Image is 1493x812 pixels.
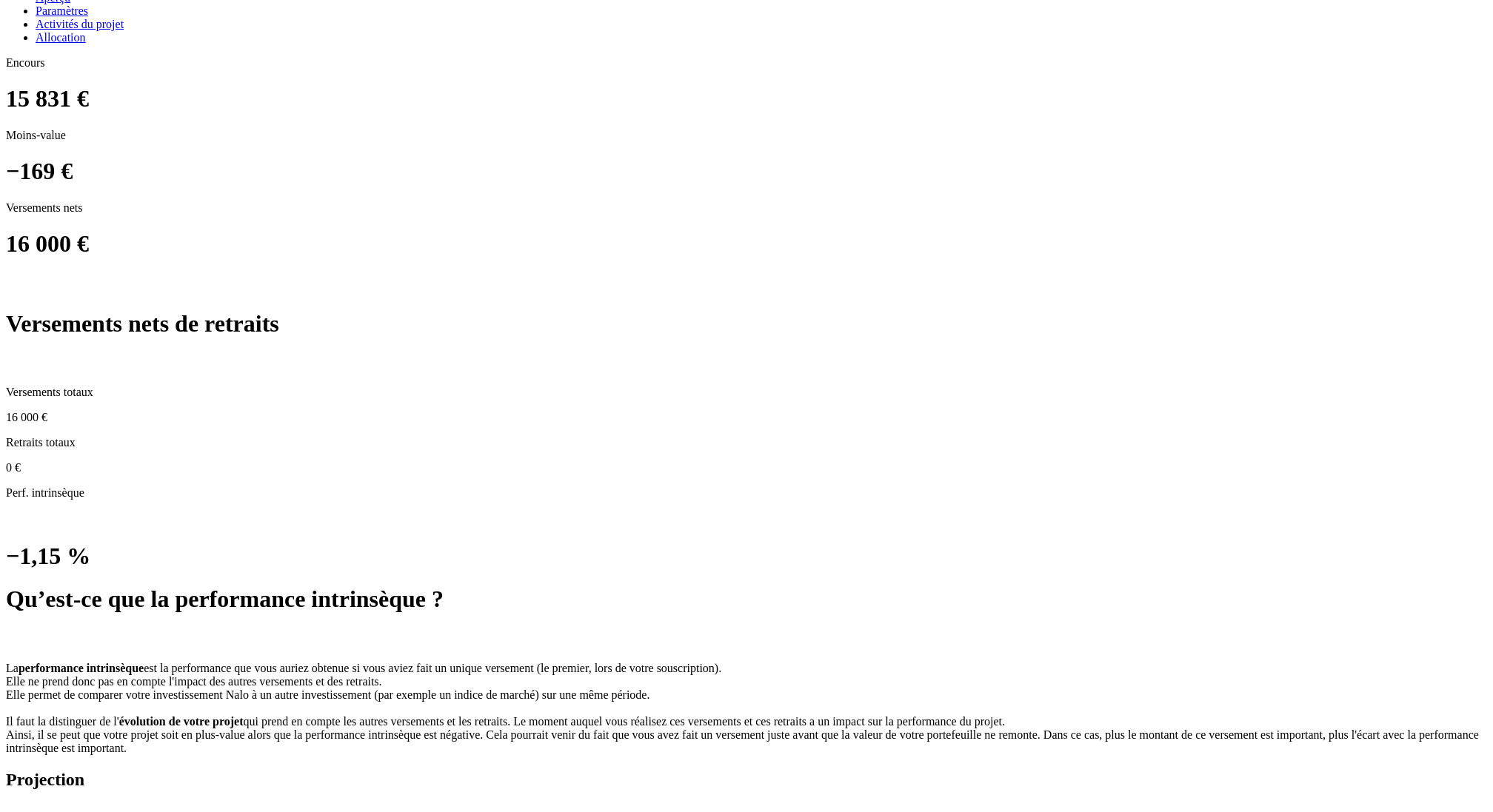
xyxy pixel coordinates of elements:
p: Versements totaux [6,386,1487,399]
a: Activités du projet [36,18,1487,31]
p: Encours [6,56,1487,70]
h1: 15 831 € [6,85,1487,113]
span: Elle ne prend donc pas en compte l'impact des autres versements et des retraits. [6,675,382,688]
span: Elle permet de comparer votre investissement Nalo à un autre investissement (par exemple un indic... [6,688,649,701]
a: Allocation [36,31,1487,44]
h1: Versements nets de retraits [6,310,1487,338]
span: est la performance que vous auriez obtenue si vous aviez fait un unique versement (le premier, lo... [144,662,721,674]
p: Retraits totaux [6,436,1487,449]
span: évolution de votre projet [119,715,244,728]
span: qui prend en compte les autres versements et les retraits. Le moment auquel vous réalisez ces ver... [243,715,1005,728]
span: La [6,662,19,674]
span: Ainsi, il se peut que votre projet soit en plus-value alors que la performance intrinsèque est né... [6,728,1479,754]
h1: 16 000 € [6,230,1487,258]
span: Il faut la distinguer de l' [6,715,119,728]
h1: Qu’est-ce que la performance intrinsèque ? [6,585,1487,613]
a: Paramètres [36,4,1487,18]
p: Perf. intrinsèque [6,486,1487,500]
h1: −169 € [6,158,1487,185]
h2: Projection [6,770,1487,790]
p: Moins-value [6,129,1487,142]
h1: −1,15 % [6,543,1487,570]
p: 16 000 € [6,411,1487,424]
span: performance intrinsèque [19,662,144,674]
p: 0 € [6,461,1487,474]
p: Versements nets [6,201,1487,215]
